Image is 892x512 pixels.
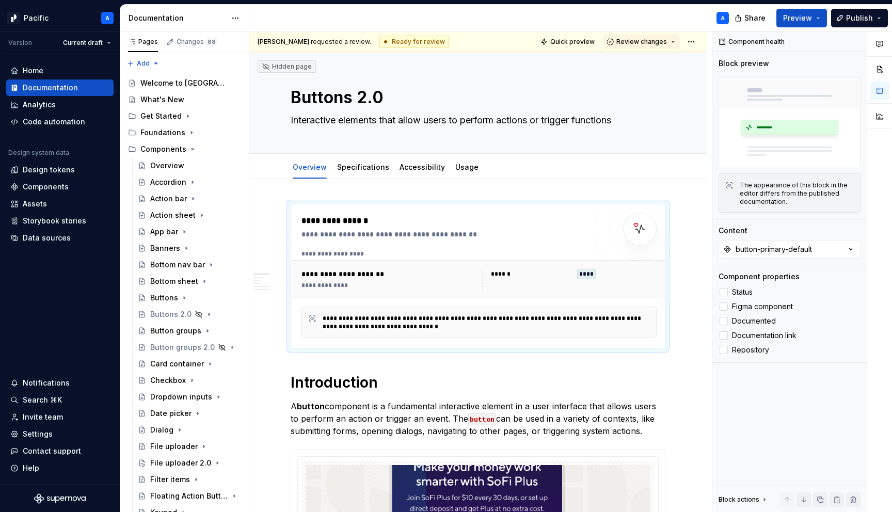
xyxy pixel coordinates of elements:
button: Notifications [6,375,114,391]
code: button [468,413,496,425]
div: Ready for review [379,36,449,48]
span: Documentation link [732,331,797,340]
div: Overview [289,156,331,178]
div: Documentation [129,13,226,23]
a: Button groups 2.0 [134,339,245,356]
span: Documented [732,317,776,325]
p: A component is a fundamental interactive element in a user interface that allows users to perform... [291,400,665,437]
a: Banners [134,240,245,257]
a: Filter items [134,471,245,488]
div: Usage [451,156,483,178]
a: Accessibility [400,163,445,171]
div: Search ⌘K [23,395,62,405]
span: Figma component [732,302,793,311]
div: Buttons 2.0 [150,309,192,319]
div: Welcome to [GEOGRAPHIC_DATA] [140,78,226,88]
textarea: Interactive elements that allow users to perform actions or trigger functions [289,112,663,129]
button: button-primary-default [719,240,861,259]
div: Storybook stories [23,216,86,226]
h1: Introduction [291,373,665,392]
button: Add [124,56,163,71]
a: Overview [293,163,327,171]
span: 68 [206,38,217,46]
button: Search ⌘K [6,392,114,408]
div: Pacific [24,13,49,23]
a: Specifications [337,163,389,171]
div: Components [124,141,245,157]
span: Review changes [616,38,667,46]
a: Storybook stories [6,213,114,229]
div: Analytics [23,100,56,110]
a: Design tokens [6,162,114,178]
span: requested a review. [258,38,371,46]
a: Welcome to [GEOGRAPHIC_DATA] [124,75,245,91]
div: Dialog [150,425,173,435]
a: File uploader 2.0 [134,455,245,471]
a: App bar [134,223,245,240]
div: Foundations [124,124,245,141]
a: Accordion [134,174,245,190]
button: Contact support [6,443,114,459]
textarea: Buttons 2.0 [289,85,663,110]
span: Preview [783,13,812,23]
a: Code automation [6,114,114,130]
div: Components [140,144,186,154]
div: Floating Action Button (FAB) [150,491,228,501]
div: Card container [150,359,204,369]
div: Content [719,226,747,236]
a: Buttons 2.0 [134,306,245,323]
a: Bottom sheet [134,273,245,290]
div: Version [8,39,32,47]
div: Action sheet [150,210,196,220]
span: Status [732,288,753,296]
div: Banners [150,243,180,253]
div: Home [23,66,43,76]
div: Design system data [8,149,69,157]
div: Changes [177,38,217,46]
div: Button groups 2.0 [150,342,215,353]
a: Analytics [6,97,114,113]
div: button-primary-default [736,244,812,254]
button: Help [6,460,114,476]
a: Action bar [134,190,245,207]
a: Supernova Logo [34,493,86,504]
div: Overview [150,161,184,171]
div: Invite team [23,412,63,422]
div: Button groups [150,326,201,336]
div: The appearance of this block in the editor differs from the published documentation. [740,181,854,206]
button: Preview [776,9,827,27]
span: Add [137,59,150,68]
div: Get Started [140,111,182,121]
a: Documentation [6,79,114,96]
div: Component properties [719,271,800,282]
button: Current draft [58,36,116,50]
div: Block actions [719,495,759,504]
div: Design tokens [23,165,75,175]
div: App bar [150,227,178,237]
div: Specifications [333,156,393,178]
div: Dropdown inputs [150,392,212,402]
div: Settings [23,429,53,439]
button: Review changes [603,35,680,49]
div: Pages [128,38,158,46]
span: Quick preview [550,38,595,46]
div: Bottom sheet [150,276,198,286]
a: Components [6,179,114,195]
a: Bottom nav bar [134,257,245,273]
div: Block actions [719,492,769,507]
span: Repository [732,346,769,354]
a: Date picker [134,405,245,422]
a: Invite team [6,409,114,425]
div: A [721,14,725,22]
div: File uploader [150,441,198,452]
img: 8d0dbd7b-a897-4c39-8ca0-62fbda938e11.png [7,12,20,24]
div: Help [23,463,39,473]
div: Buttons [150,293,178,303]
div: Accessibility [395,156,449,178]
strong: button [297,401,325,411]
div: File uploader 2.0 [150,458,211,468]
a: Checkbox [134,372,245,389]
a: Data sources [6,230,114,246]
a: Floating Action Button (FAB) [134,488,245,504]
a: Buttons [134,290,245,306]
